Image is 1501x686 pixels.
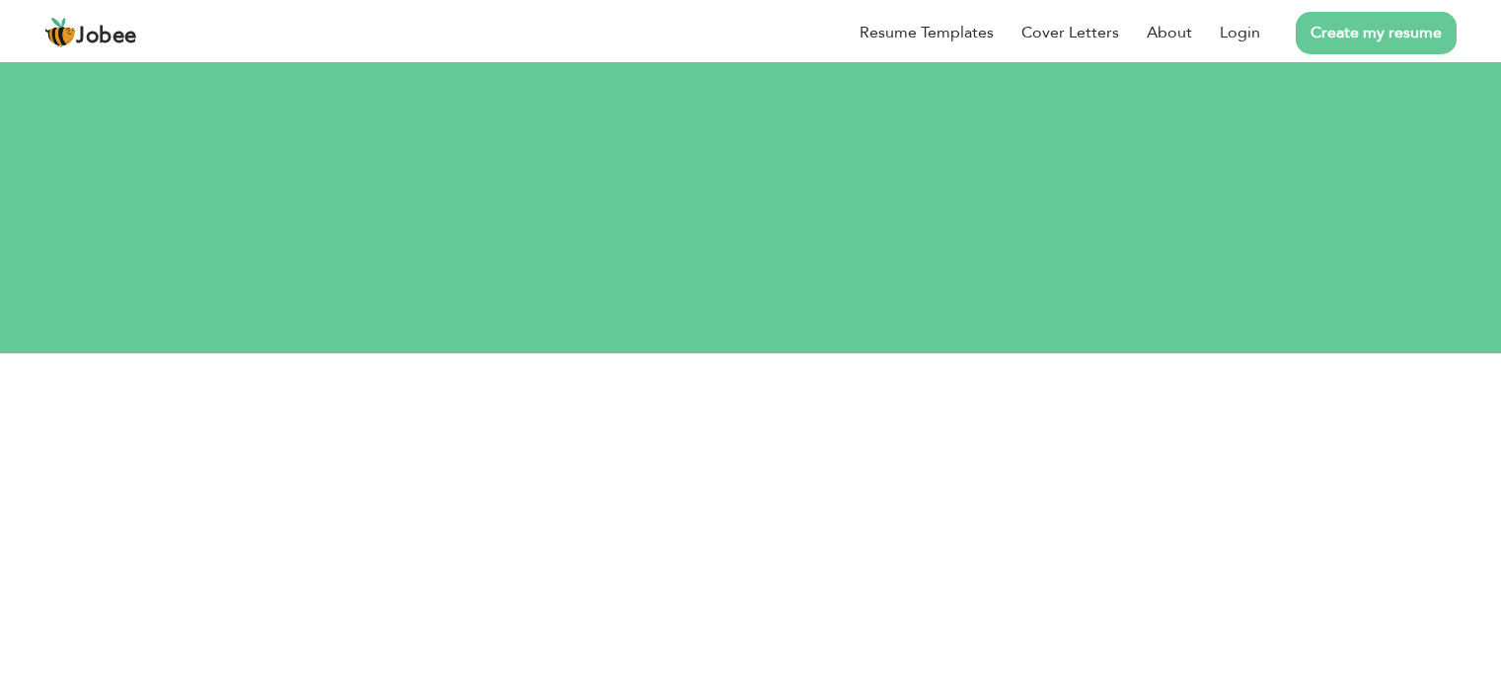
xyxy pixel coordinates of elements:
[44,17,76,48] img: jobee.io
[1296,12,1457,54] a: Create my resume
[76,26,137,47] span: Jobee
[1220,21,1260,44] a: Login
[860,21,994,44] a: Resume Templates
[1147,21,1192,44] a: About
[44,17,137,48] a: Jobee
[1021,21,1119,44] a: Cover Letters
